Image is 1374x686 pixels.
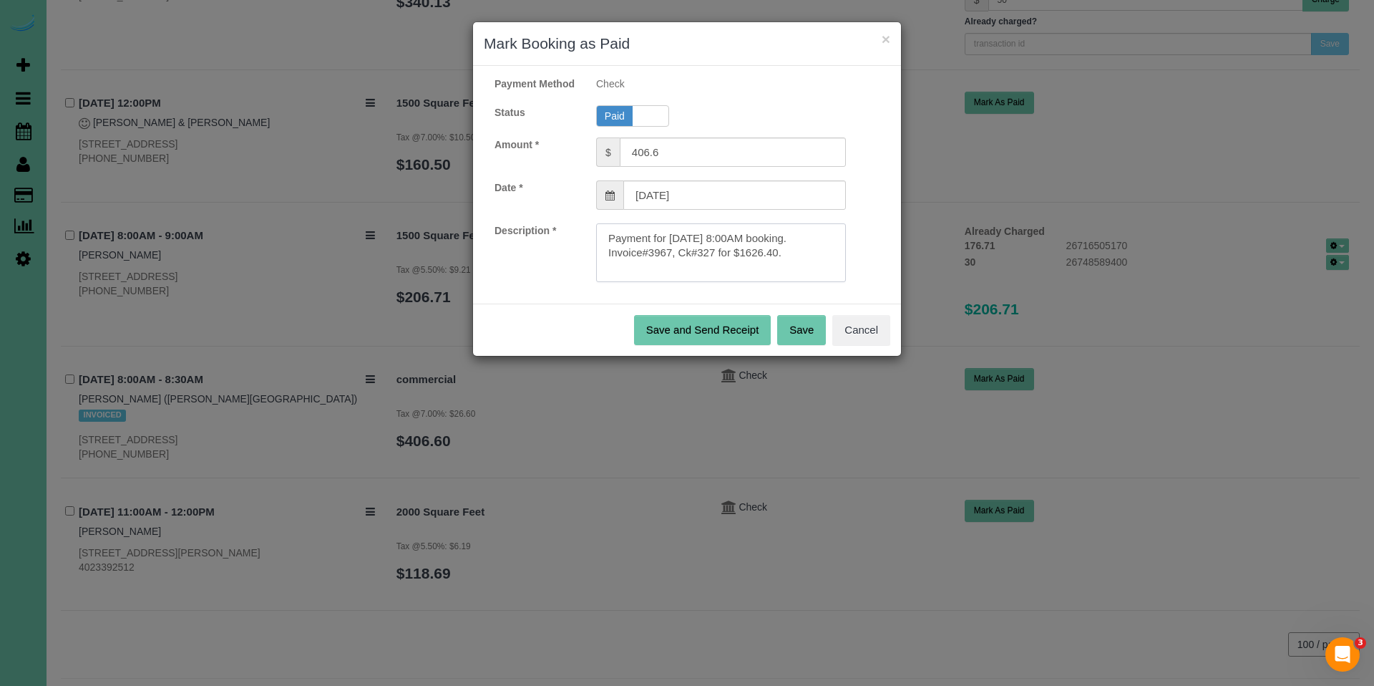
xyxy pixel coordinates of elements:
[484,137,585,152] label: Amount *
[585,77,857,91] div: Check
[623,180,846,210] input: Choose Date Paid...
[484,223,585,238] label: Description *
[484,180,585,195] label: Date *
[484,77,585,91] label: Payment Method
[1355,637,1366,649] span: 3
[882,32,890,47] button: ×
[1325,637,1360,672] iframe: Intercom live chat
[832,315,890,345] button: Cancel
[597,106,633,126] span: Paid
[484,33,890,54] h3: Mark Booking as Paid
[634,315,771,345] button: Save and Send Receipt
[596,137,620,167] span: $
[484,105,585,120] label: Status
[777,315,826,345] button: Save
